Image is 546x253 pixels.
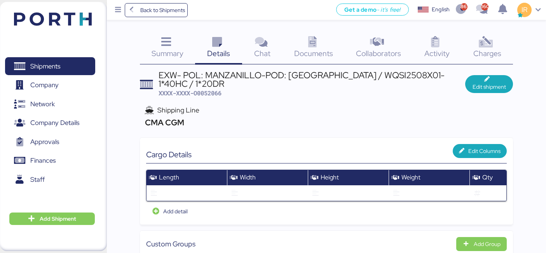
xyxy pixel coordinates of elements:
[146,150,326,159] div: Cargo Details
[482,173,493,181] span: Qty
[125,3,188,17] a: Back to Shipments
[321,173,339,181] span: Height
[5,57,95,75] a: Shipments
[401,173,420,181] span: Weight
[456,237,507,251] button: Add Group
[5,170,95,188] a: Staff
[146,204,194,218] button: Add detail
[30,79,59,91] span: Company
[473,48,501,58] span: Charges
[468,146,501,156] span: Edit Columns
[207,48,230,58] span: Details
[432,5,450,14] div: English
[5,95,95,113] a: Network
[254,48,270,58] span: Chat
[30,98,55,110] span: Network
[30,117,79,128] span: Company Details
[474,239,501,249] div: Add Group
[453,144,507,158] button: Edit Columns
[143,117,184,128] span: CMA CGM
[30,136,59,148] span: Approvals
[159,89,222,97] span: XXXX-XXXX-O0052066
[465,75,513,93] button: Edit shipment
[152,48,183,58] span: Summary
[30,174,45,185] span: Staff
[424,48,450,58] span: Activity
[5,114,95,132] a: Company Details
[473,82,506,91] span: Edit shipment
[163,207,188,216] span: Add detail
[9,213,95,225] button: Add Shipment
[146,239,195,249] span: Custom Groups
[522,5,527,15] span: IR
[30,61,60,72] span: Shipments
[112,4,125,17] button: Menu
[5,133,95,151] a: Approvals
[157,105,199,114] span: Shipping Line
[140,5,185,15] span: Back to Shipments
[5,152,95,170] a: Finances
[240,173,256,181] span: Width
[159,71,465,88] div: EXW- POL: MANZANILLO-POD: [GEOGRAPHIC_DATA] / WQSI2508X01- 1*40HC / 1*20DR
[356,48,401,58] span: Collaborators
[40,214,76,223] span: Add Shipment
[294,48,333,58] span: Documents
[5,76,95,94] a: Company
[30,155,56,166] span: Finances
[159,173,179,181] span: Length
